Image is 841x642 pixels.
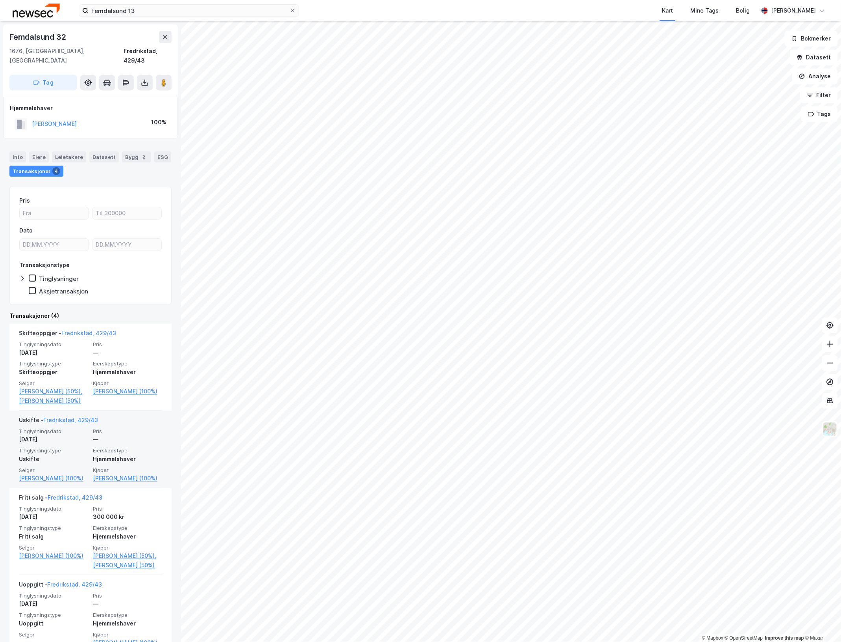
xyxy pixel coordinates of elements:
div: Femdalsund 32 [9,31,67,43]
span: Pris [93,592,162,599]
span: Kjøper [93,467,162,474]
a: [PERSON_NAME] (50%) [93,561,162,570]
div: Hjemmelshaver [93,619,162,628]
div: Kart [662,6,673,15]
span: Kjøper [93,631,162,638]
div: Leietakere [52,151,86,162]
span: Tinglysningsdato [19,428,88,435]
input: DD.MM.YYYY [20,239,89,251]
div: Mine Tags [690,6,719,15]
a: OpenStreetMap [725,635,763,641]
div: Uskifte - [19,415,98,428]
div: Pris [19,196,30,205]
a: Fredrikstad, 429/43 [61,330,116,336]
div: Info [9,151,26,162]
a: Fredrikstad, 429/43 [48,494,102,501]
div: Uoppgitt - [19,580,102,592]
div: 100% [151,118,166,127]
span: Pris [93,341,162,348]
input: DD.MM.YYYY [92,239,161,251]
div: Uoppgitt [19,619,88,628]
img: Z [823,422,837,437]
span: Eierskapstype [93,360,162,367]
div: Skifteoppgjør [19,367,88,377]
span: Tinglysningsdato [19,505,88,512]
button: Tags [801,106,838,122]
div: Dato [19,226,33,235]
div: Hjemmelshaver [10,103,171,113]
div: Eiere [29,151,49,162]
span: Tinglysningstype [19,447,88,454]
div: Transaksjoner [9,166,63,177]
input: Fra [20,207,89,219]
div: 1676, [GEOGRAPHIC_DATA], [GEOGRAPHIC_DATA] [9,46,124,65]
span: Selger [19,631,88,638]
span: Pris [93,428,162,435]
button: Datasett [790,50,838,65]
div: [DATE] [19,435,88,444]
div: [DATE] [19,512,88,522]
a: [PERSON_NAME] (100%) [19,551,88,561]
div: 300 000 kr [93,512,162,522]
span: Eierskapstype [93,612,162,618]
a: [PERSON_NAME] (50%) [19,396,88,406]
div: [PERSON_NAME] [771,6,816,15]
span: Tinglysningsdato [19,341,88,348]
span: Tinglysningsdato [19,592,88,599]
span: Kjøper [93,544,162,551]
button: Analyse [792,68,838,84]
div: Bygg [122,151,151,162]
a: Mapbox [702,635,723,641]
div: Transaksjonstype [19,260,70,270]
div: Kontrollprogram for chat [802,604,841,642]
a: [PERSON_NAME] (50%), [93,551,162,561]
input: Til 300000 [92,207,161,219]
img: newsec-logo.f6e21ccffca1b3a03d2d.png [13,4,60,17]
iframe: Chat Widget [802,604,841,642]
span: Tinglysningstype [19,525,88,531]
div: Fritt salg [19,532,88,541]
div: — [93,599,162,609]
span: Selger [19,544,88,551]
div: Hjemmelshaver [93,532,162,541]
div: — [93,435,162,444]
input: Søk på adresse, matrikkel, gårdeiere, leietakere eller personer [89,5,289,17]
span: Tinglysningstype [19,360,88,367]
span: Pris [93,505,162,512]
a: Improve this map [765,635,804,641]
div: ESG [154,151,171,162]
div: Fredrikstad, 429/43 [124,46,172,65]
div: — [93,348,162,358]
div: [DATE] [19,599,88,609]
span: Selger [19,380,88,387]
div: Hjemmelshaver [93,454,162,464]
span: Kjøper [93,380,162,387]
button: Bokmerker [785,31,838,46]
div: 4 [52,167,60,175]
div: [DATE] [19,348,88,358]
span: Selger [19,467,88,474]
div: Tinglysninger [39,275,79,282]
div: Transaksjoner (4) [9,311,172,321]
a: [PERSON_NAME] (100%) [19,474,88,483]
button: Filter [800,87,838,103]
div: Datasett [89,151,119,162]
div: Aksjetransaksjon [39,288,88,295]
div: Bolig [736,6,750,15]
span: Eierskapstype [93,525,162,531]
div: Hjemmelshaver [93,367,162,377]
span: Eierskapstype [93,447,162,454]
div: Fritt salg - [19,493,102,505]
div: 2 [140,153,148,161]
a: [PERSON_NAME] (100%) [93,474,162,483]
div: Uskifte [19,454,88,464]
a: [PERSON_NAME] (100%) [93,387,162,396]
button: Tag [9,75,77,90]
a: Fredrikstad, 429/43 [43,417,98,423]
a: [PERSON_NAME] (50%), [19,387,88,396]
div: Skifteoppgjør - [19,328,116,341]
a: Fredrikstad, 429/43 [47,581,102,588]
span: Tinglysningstype [19,612,88,618]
